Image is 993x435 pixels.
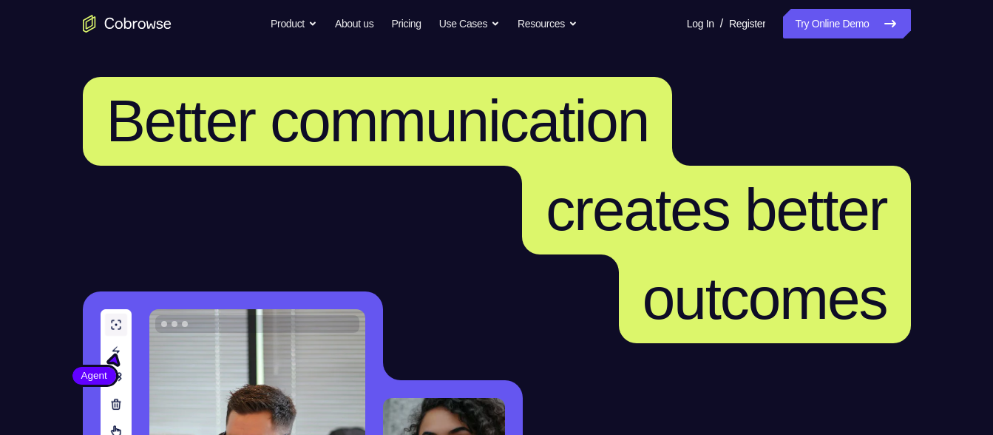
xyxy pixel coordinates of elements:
[783,9,910,38] a: Try Online Demo
[439,9,500,38] button: Use Cases
[720,15,723,33] span: /
[687,9,714,38] a: Log In
[106,88,649,154] span: Better communication
[643,266,887,331] span: outcomes
[546,177,887,243] span: creates better
[72,368,116,383] span: Agent
[335,9,373,38] a: About us
[391,9,421,38] a: Pricing
[271,9,317,38] button: Product
[83,15,172,33] a: Go to the home page
[729,9,765,38] a: Register
[518,9,577,38] button: Resources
